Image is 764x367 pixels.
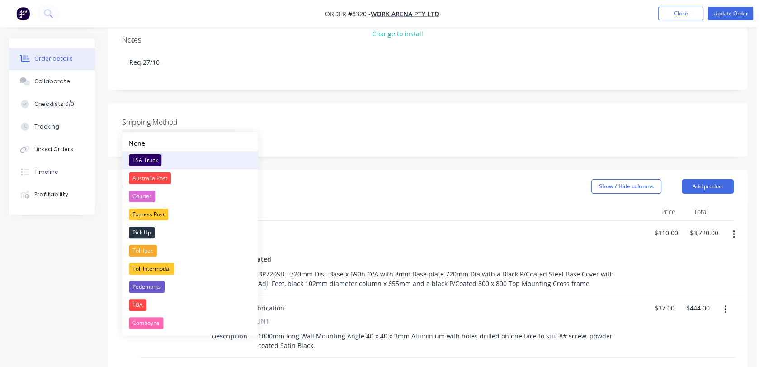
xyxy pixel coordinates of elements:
div: Express Post [129,209,168,220]
button: Show / Hide columns [591,179,661,194]
div: Linked Orders [34,145,73,153]
button: Linked Orders [9,138,95,161]
div: Toll Intermodal [129,263,174,275]
button: Change to install [368,28,428,40]
button: Checklists 0/0 [9,93,95,115]
div: TBA [129,299,146,311]
span: Order #8320 - [325,10,371,18]
button: Pick Up [122,224,258,242]
button: Timeline [9,161,95,183]
button: Close [658,7,703,20]
label: Shipping Method [122,117,235,128]
button: Collaborate [9,70,95,93]
div: Tracking [34,123,59,131]
div: Pedemonts [129,281,165,293]
div: Select... [122,129,235,143]
div: Checklists 0/0 [34,100,74,108]
div: Pick Up [129,227,155,238]
button: Profitability [9,183,95,206]
div: BP720SB - 720mm Disc Base x 690h O/A with 8mm Base plate 720mm Dia with a Black P/Coated Steel Ba... [255,267,629,290]
div: None [129,138,145,148]
div: Description [208,329,251,343]
button: Pedemonts [122,278,258,296]
div: TSA Truck [129,154,161,166]
button: Update Order [708,7,753,20]
button: Tracking [9,115,95,138]
button: TSA Truck [122,151,258,169]
div: Timeline [34,168,58,176]
div: Req 27/10 [122,48,734,76]
div: Courier [129,191,155,202]
div: Profitability [34,191,68,199]
button: TBA [122,296,258,314]
div: Collaborate [34,77,70,86]
div: Toll Ipec [129,245,157,257]
div: Comboyne [129,317,163,329]
button: Order details [9,48,95,70]
div: 1000mm long Wall Mounting Angle 40 x 40 x 3mm Aluminium with holes drilled on one face to suit 8#... [255,329,629,352]
button: Comboyne [122,314,258,332]
div: Australia Post [129,172,171,184]
div: Total [679,203,712,221]
a: Work Arena Pty Ltd [371,10,439,18]
button: None [122,135,258,151]
button: Courier [122,187,258,205]
button: Express Post [122,205,258,224]
button: Australia Post [122,169,258,187]
button: Add product [682,179,734,194]
div: Order details [34,55,73,63]
button: Toll Ipec [122,242,258,260]
img: Factory [16,7,30,20]
button: Toll Intermodal [122,260,258,278]
div: Price [646,203,679,221]
div: Notes [122,36,734,44]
